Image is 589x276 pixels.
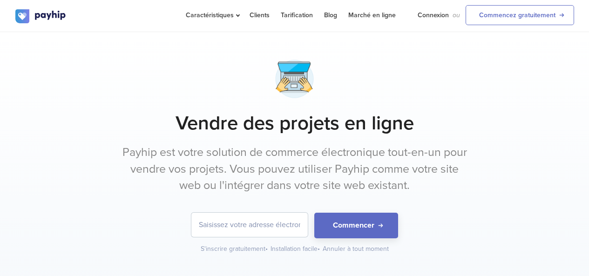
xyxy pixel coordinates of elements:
[186,11,238,19] span: Caractéristiques
[265,245,268,253] span: •
[191,213,308,237] input: Saisissez votre adresse électronique
[120,144,469,194] p: Payhip est votre solution de commerce électronique tout-en-un pour vendre vos projets. Vous pouve...
[318,245,320,253] span: •
[15,112,574,135] h1: Vendre des projets en ligne
[314,213,398,238] button: Commencer
[466,5,574,25] a: Commencez gratuitement
[271,244,321,254] div: Installation facile
[323,244,389,254] div: Annuler à tout moment
[15,9,67,23] img: logo.svg
[271,55,318,102] img: macbook-typing-2-hej2fsgvy3lux6ii1y2exr.png
[201,244,269,254] div: S'inscrire gratuitement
